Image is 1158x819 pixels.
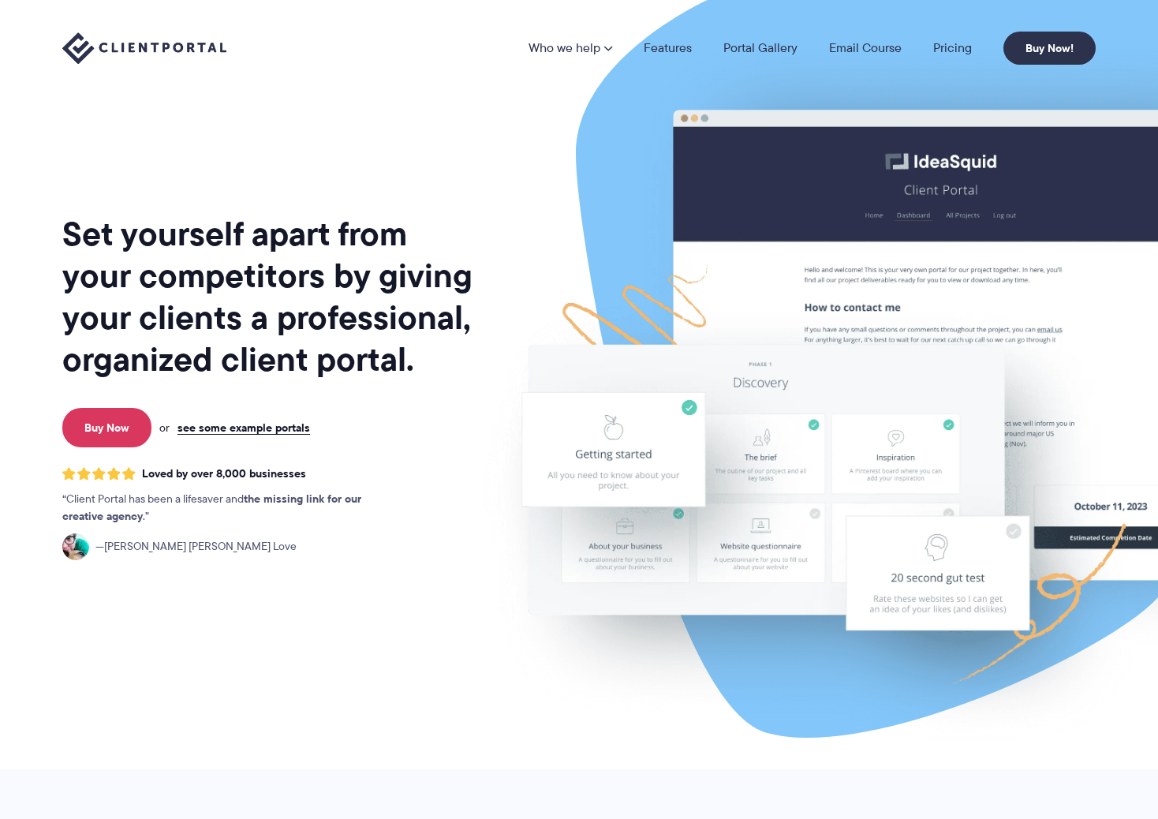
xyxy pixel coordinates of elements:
[95,538,297,555] span: [PERSON_NAME] [PERSON_NAME] Love
[62,491,394,525] p: Client Portal has been a lifesaver and .
[933,42,972,54] a: Pricing
[62,408,151,447] a: Buy Now
[142,467,306,481] span: Loved by over 8,000 businesses
[829,42,902,54] a: Email Course
[529,42,612,54] a: Who we help
[159,421,170,435] span: or
[177,421,310,435] a: see some example portals
[62,490,361,525] strong: the missing link for our creative agency
[644,42,692,54] a: Features
[1003,32,1096,65] a: Buy Now!
[62,213,476,380] h1: Set yourself apart from your competitors by giving your clients a professional, organized client ...
[723,42,798,54] a: Portal Gallery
